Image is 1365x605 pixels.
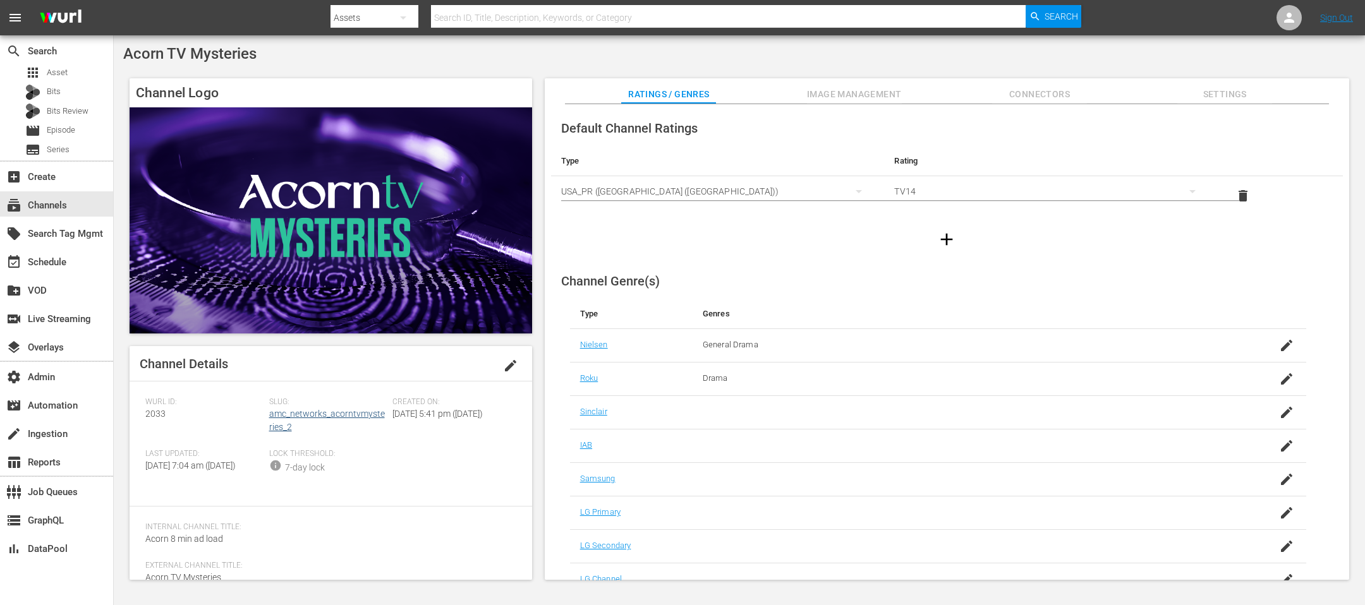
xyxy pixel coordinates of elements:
[25,85,40,100] div: Bits
[6,513,21,528] span: GraphQL
[6,541,21,556] span: DataPool
[495,350,526,381] button: edit
[47,105,88,117] span: Bits Review
[145,460,236,470] span: [DATE] 7:04 am ([DATE])
[1026,5,1081,28] button: Search
[1320,13,1353,23] a: Sign Out
[269,449,387,459] span: Lock Threshold:
[6,484,21,500] span: Job Queues
[580,541,631,550] a: LG Secondary
[894,174,1208,209] div: TV14
[47,124,75,136] span: Episode
[992,87,1087,102] span: Connectors
[884,146,1218,176] th: Rating
[25,123,40,138] span: Episode
[580,474,616,483] a: Samsung
[580,340,608,349] a: Nielsen
[580,440,592,450] a: IAB
[8,10,23,25] span: menu
[6,455,21,470] span: Reports
[25,65,40,80] span: Asset
[47,85,61,98] span: Bits
[551,146,1343,215] table: simple table
[807,87,902,102] span: Image Management
[621,87,716,102] span: Ratings / Genres
[561,174,875,209] div: USA_PR ([GEOGRAPHIC_DATA] ([GEOGRAPHIC_DATA]))
[580,373,598,383] a: Roku
[269,409,385,432] a: amc_networks_acorntvmysteries_2
[6,398,21,413] span: Automation
[392,409,483,419] span: [DATE] 5:41 pm ([DATE])
[130,78,532,107] h4: Channel Logo
[30,3,91,33] img: ans4CAIJ8jUAAAAAAAAAAAAAAAAAAAAAAAAgQb4GAAAAAAAAAAAAAAAAAAAAAAAAJMjXAAAAAAAAAAAAAAAAAAAAAAAAgAT5G...
[551,146,885,176] th: Type
[1228,181,1258,211] button: delete
[140,356,228,371] span: Channel Details
[145,397,263,407] span: Wurl ID:
[1235,188,1251,203] span: delete
[25,142,40,157] span: Series
[1177,87,1272,102] span: Settings
[693,299,1225,329] th: Genres
[6,311,21,326] span: Live Streaming
[570,299,693,329] th: Type
[47,143,70,156] span: Series
[285,461,325,474] div: 7-day lock
[580,574,622,584] a: LG Channel
[6,226,21,241] span: Search Tag Mgmt
[6,283,21,298] span: VOD
[269,397,387,407] span: Slug:
[6,198,21,213] span: Channels
[6,255,21,270] span: Schedule
[145,561,510,571] span: External Channel Title:
[580,507,621,517] a: LG Primary
[503,358,518,373] span: edit
[145,534,223,544] span: Acorn 8 min ad load
[6,340,21,355] span: Overlays
[580,407,607,416] a: Sinclair
[561,273,660,289] span: Channel Genre(s)
[25,104,40,119] div: Bits Review
[145,522,510,532] span: Internal Channel Title:
[1045,5,1078,28] span: Search
[145,572,221,582] span: Acorn TV Mysteries
[145,449,263,459] span: Last Updated:
[269,459,282,472] span: info
[47,66,68,79] span: Asset
[6,169,21,184] span: Create
[6,369,21,385] span: Admin
[6,44,21,59] span: Search
[561,121,698,136] span: Default Channel Ratings
[130,107,532,333] img: Acorn TV Mysteries
[145,409,166,419] span: 2033
[6,426,21,441] span: Ingestion
[392,397,510,407] span: Created On:
[123,45,257,63] span: Acorn TV Mysteries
